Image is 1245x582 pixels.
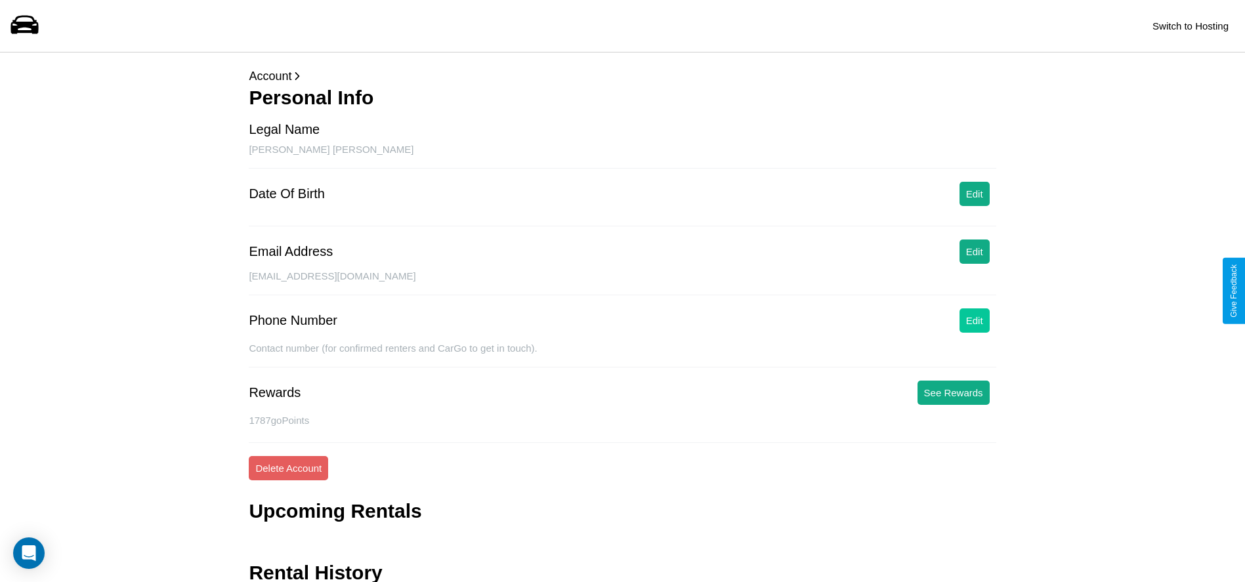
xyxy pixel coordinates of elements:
div: [EMAIL_ADDRESS][DOMAIN_NAME] [249,270,996,295]
p: Account [249,66,996,87]
div: Legal Name [249,122,320,137]
div: Give Feedback [1229,264,1238,318]
div: Open Intercom Messenger [13,537,45,569]
div: Date Of Birth [249,186,325,201]
div: [PERSON_NAME] [PERSON_NAME] [249,144,996,169]
button: Edit [960,239,990,264]
button: See Rewards [918,381,990,405]
h3: Personal Info [249,87,996,109]
button: Delete Account [249,456,328,480]
button: Switch to Hosting [1146,14,1235,38]
button: Edit [960,308,990,333]
div: Email Address [249,244,333,259]
p: 1787 goPoints [249,411,996,429]
div: Rewards [249,385,301,400]
div: Phone Number [249,313,337,328]
button: Edit [960,182,990,206]
h3: Upcoming Rentals [249,500,421,522]
div: Contact number (for confirmed renters and CarGo to get in touch). [249,343,996,367]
